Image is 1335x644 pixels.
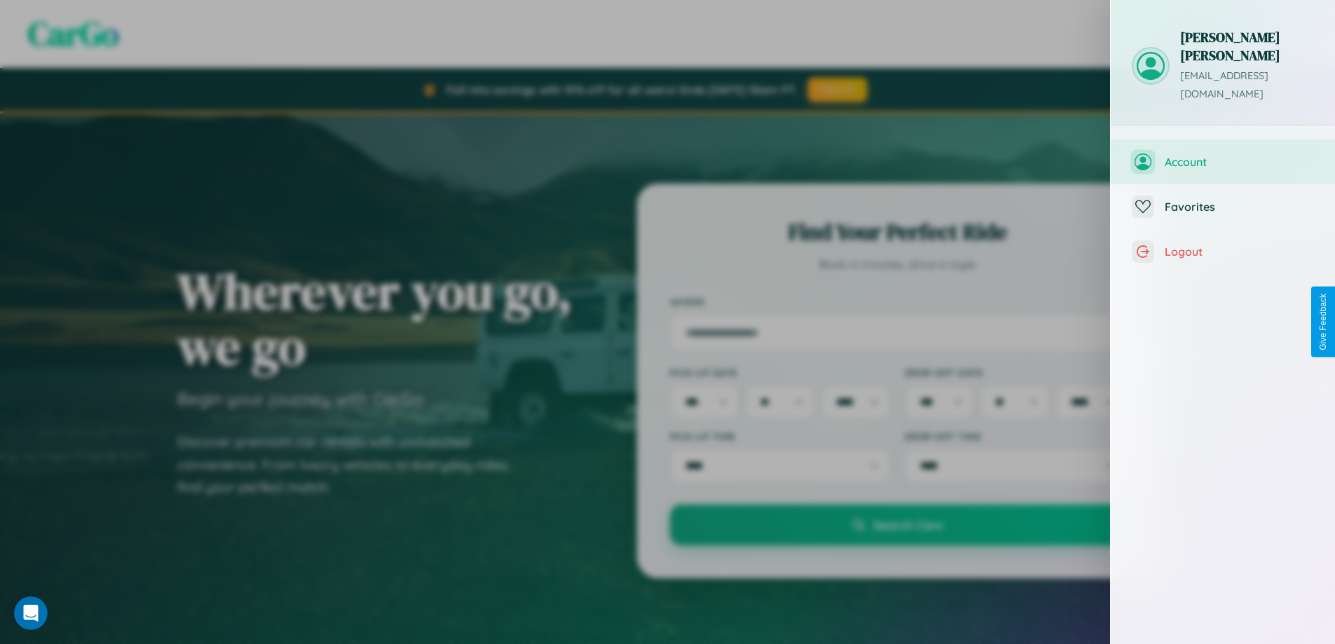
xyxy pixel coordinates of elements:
[14,596,48,630] iframe: Intercom live chat
[1318,294,1328,350] div: Give Feedback
[1180,67,1314,104] p: [EMAIL_ADDRESS][DOMAIN_NAME]
[1165,155,1314,169] span: Account
[1165,200,1314,214] span: Favorites
[1180,28,1314,64] h3: [PERSON_NAME] [PERSON_NAME]
[1165,245,1314,259] span: Logout
[1111,184,1335,229] button: Favorites
[1111,229,1335,274] button: Logout
[1111,139,1335,184] button: Account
